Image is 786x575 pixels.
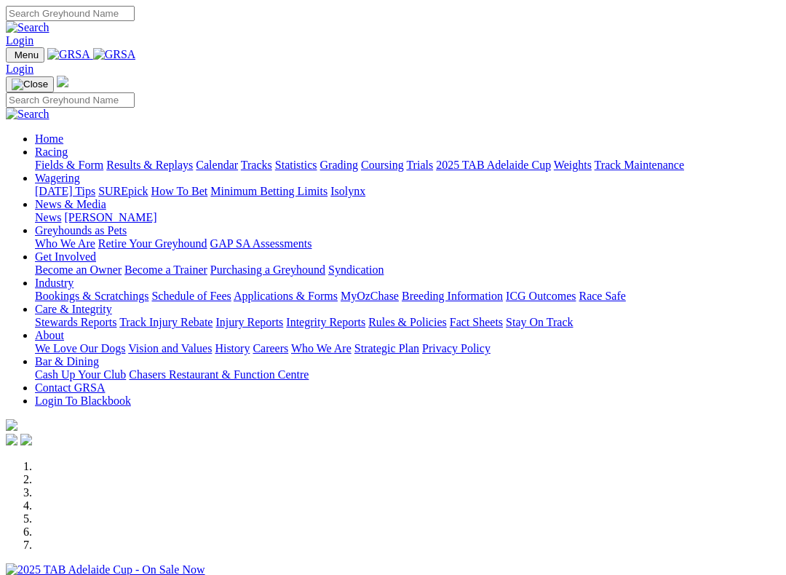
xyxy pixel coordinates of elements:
[35,132,63,145] a: Home
[402,290,503,302] a: Breeding Information
[35,381,105,394] a: Contact GRSA
[35,290,780,303] div: Industry
[35,342,780,355] div: About
[275,159,317,171] a: Statistics
[341,290,399,302] a: MyOzChase
[328,263,384,276] a: Syndication
[320,159,358,171] a: Grading
[47,48,90,61] img: GRSA
[15,49,39,60] span: Menu
[291,342,352,354] a: Who We Are
[6,434,17,445] img: facebook.svg
[361,159,404,171] a: Coursing
[35,198,106,210] a: News & Media
[35,146,68,158] a: Racing
[35,172,80,184] a: Wagering
[406,159,433,171] a: Trials
[35,237,780,250] div: Greyhounds as Pets
[35,316,116,328] a: Stewards Reports
[93,48,136,61] img: GRSA
[215,316,283,328] a: Injury Reports
[64,211,156,223] a: [PERSON_NAME]
[579,290,625,302] a: Race Safe
[6,92,135,108] input: Search
[151,185,208,197] a: How To Bet
[35,185,95,197] a: [DATE] Tips
[35,211,61,223] a: News
[35,355,99,368] a: Bar & Dining
[215,342,250,354] a: History
[128,342,212,354] a: Vision and Values
[210,237,312,250] a: GAP SA Assessments
[35,277,74,289] a: Industry
[35,159,103,171] a: Fields & Form
[35,159,780,172] div: Racing
[422,342,491,354] a: Privacy Policy
[35,342,125,354] a: We Love Our Dogs
[234,290,338,302] a: Applications & Forms
[6,108,49,121] img: Search
[6,34,33,47] a: Login
[210,263,325,276] a: Purchasing a Greyhound
[368,316,447,328] a: Rules & Policies
[151,290,231,302] a: Schedule of Fees
[12,79,48,90] img: Close
[506,290,576,302] a: ICG Outcomes
[6,76,54,92] button: Toggle navigation
[35,303,112,315] a: Care & Integrity
[6,419,17,431] img: logo-grsa-white.png
[35,224,127,237] a: Greyhounds as Pets
[196,159,238,171] a: Calendar
[35,290,148,302] a: Bookings & Scratchings
[6,63,33,75] a: Login
[354,342,419,354] a: Strategic Plan
[330,185,365,197] a: Isolynx
[506,316,573,328] a: Stay On Track
[20,434,32,445] img: twitter.svg
[35,263,122,276] a: Become an Owner
[6,21,49,34] img: Search
[106,159,193,171] a: Results & Replays
[35,185,780,198] div: Wagering
[253,342,288,354] a: Careers
[35,329,64,341] a: About
[595,159,684,171] a: Track Maintenance
[129,368,309,381] a: Chasers Restaurant & Function Centre
[35,394,131,407] a: Login To Blackbook
[35,316,780,329] div: Care & Integrity
[6,47,44,63] button: Toggle navigation
[35,250,96,263] a: Get Involved
[57,76,68,87] img: logo-grsa-white.png
[119,316,213,328] a: Track Injury Rebate
[6,6,135,21] input: Search
[35,368,780,381] div: Bar & Dining
[35,237,95,250] a: Who We Are
[35,263,780,277] div: Get Involved
[124,263,207,276] a: Become a Trainer
[98,185,148,197] a: SUREpick
[210,185,327,197] a: Minimum Betting Limits
[286,316,365,328] a: Integrity Reports
[35,211,780,224] div: News & Media
[241,159,272,171] a: Tracks
[436,159,551,171] a: 2025 TAB Adelaide Cup
[554,159,592,171] a: Weights
[98,237,207,250] a: Retire Your Greyhound
[35,368,126,381] a: Cash Up Your Club
[450,316,503,328] a: Fact Sheets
